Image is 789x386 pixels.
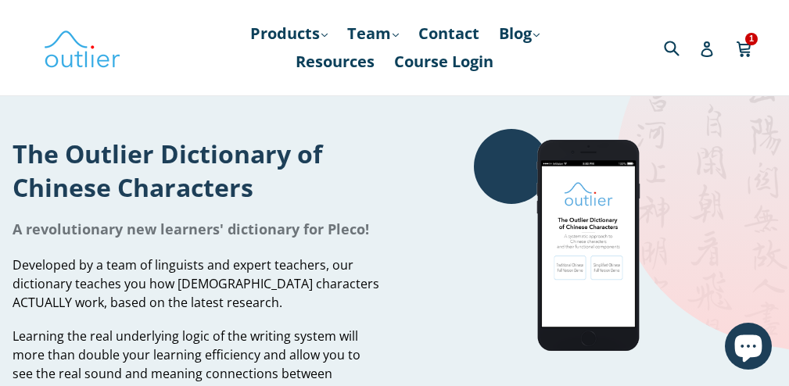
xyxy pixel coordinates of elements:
[288,48,382,76] a: Resources
[13,220,383,238] h1: A revolutionary new learners' dictionary for Pleco!
[386,48,501,76] a: Course Login
[339,20,407,48] a: Team
[660,31,703,63] input: Search
[736,30,754,66] a: 1
[13,256,379,311] span: Developed by a team of linguists and expert teachers, our dictionary teaches you how [DEMOGRAPHIC...
[13,137,383,204] h1: The Outlier Dictionary of Chinese Characters
[43,25,121,70] img: Outlier Linguistics
[411,20,487,48] a: Contact
[491,20,547,48] a: Blog
[720,323,776,373] inbox-online-store-chat: Shopify online store chat
[242,20,335,48] a: Products
[745,33,758,45] span: 1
